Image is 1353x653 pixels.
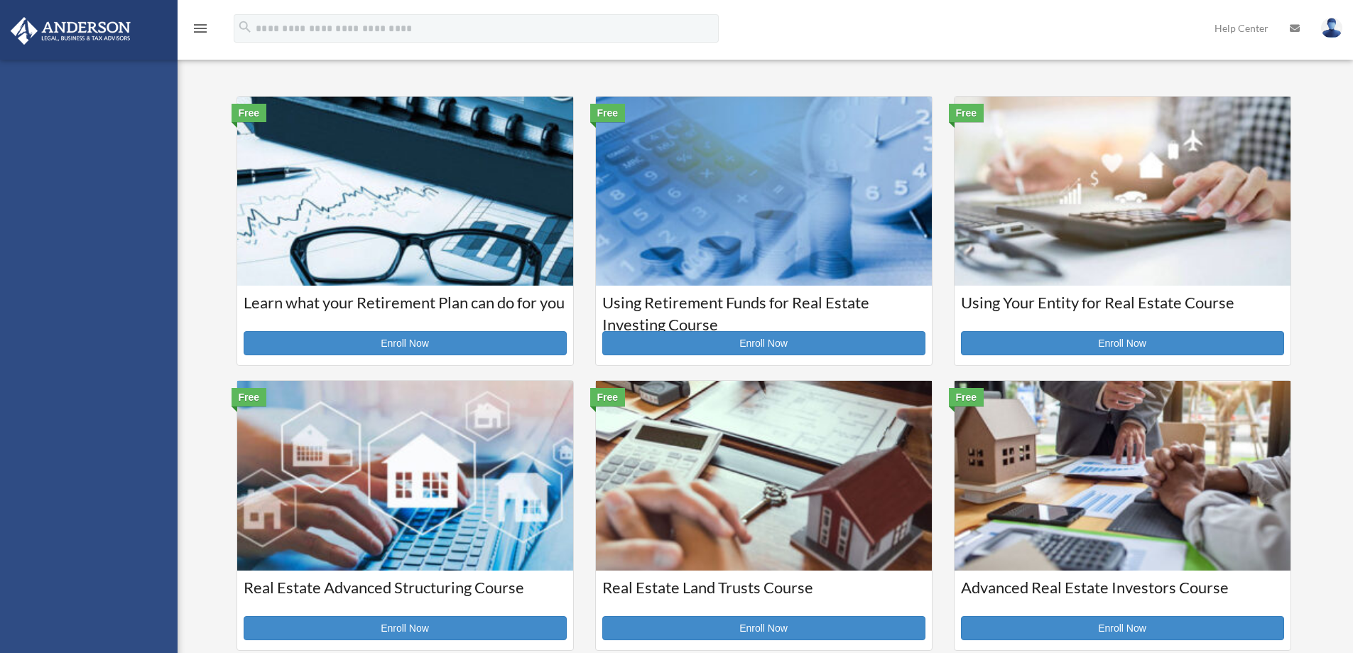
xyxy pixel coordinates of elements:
h3: Advanced Real Estate Investors Course [961,577,1284,612]
a: Enroll Now [602,331,925,355]
h3: Real Estate Advanced Structuring Course [244,577,567,612]
a: menu [192,25,209,37]
div: Free [590,388,626,406]
h3: Using Retirement Funds for Real Estate Investing Course [602,292,925,328]
div: Free [949,388,984,406]
a: Enroll Now [244,616,567,640]
h3: Learn what your Retirement Plan can do for you [244,292,567,328]
a: Enroll Now [244,331,567,355]
i: menu [192,20,209,37]
h3: Using Your Entity for Real Estate Course [961,292,1284,328]
div: Free [949,104,984,122]
a: Enroll Now [961,616,1284,640]
i: search [237,19,253,35]
img: User Pic [1321,18,1342,38]
a: Enroll Now [961,331,1284,355]
h3: Real Estate Land Trusts Course [602,577,925,612]
div: Free [232,388,267,406]
img: Anderson Advisors Platinum Portal [6,17,135,45]
a: Enroll Now [602,616,925,640]
div: Free [232,104,267,122]
div: Free [590,104,626,122]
